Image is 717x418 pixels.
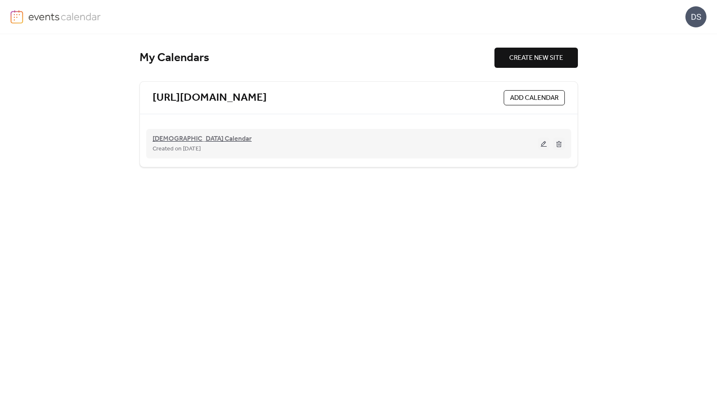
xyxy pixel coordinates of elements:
div: My Calendars [140,51,494,65]
a: [URL][DOMAIN_NAME] [153,91,267,105]
img: logo-type [28,10,101,23]
span: CREATE NEW SITE [509,53,563,63]
span: [DEMOGRAPHIC_DATA] Calendar [153,134,252,144]
div: DS [685,6,706,27]
span: ADD CALENDAR [510,93,559,103]
a: [DEMOGRAPHIC_DATA] Calendar [153,137,252,142]
img: logo [11,10,23,24]
button: ADD CALENDAR [504,90,565,105]
button: CREATE NEW SITE [494,48,578,68]
span: Created on [DATE] [153,144,201,154]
